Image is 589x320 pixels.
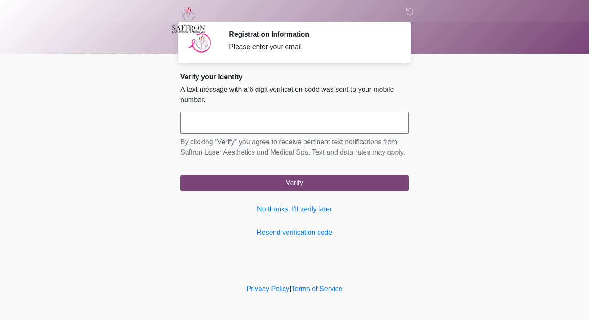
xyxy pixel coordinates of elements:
img: Saffron Laser Aesthetics and Medical Spa Logo [172,6,205,33]
a: No thanks, I'll verify later [180,204,409,214]
div: Please enter your email [229,42,396,52]
a: | [289,285,291,292]
img: Agent Avatar [187,30,213,56]
p: By clicking "Verify" you agree to receive pertinent text notifications from Saffron Laser Aesthet... [180,137,409,158]
a: Terms of Service [291,285,342,292]
button: Verify [180,175,409,191]
h2: Verify your identity [180,73,409,81]
a: Resend verification code [180,227,409,238]
p: A text message with a 6 digit verification code was sent to your mobile number. [180,84,409,105]
a: Privacy Policy [247,285,290,292]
